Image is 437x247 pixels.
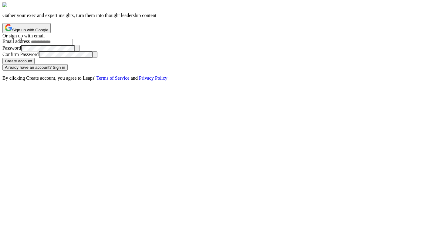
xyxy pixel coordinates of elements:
button: Create account [2,58,35,64]
label: Confirm Password [2,52,39,57]
a: Terms of Service [97,75,130,81]
button: Sign up with Google [2,23,51,33]
label: Email address [2,39,30,44]
img: Leaps [2,2,19,8]
button: Already have an account? Sign in [2,64,68,71]
p: Gather your exec and expert insights, turn them into thought leadership content [2,13,435,18]
label: Password [2,45,21,50]
a: Privacy Policy [139,75,168,81]
img: Google logo [5,24,12,31]
p: By clicking Create account, you agree to Leaps' and [2,75,435,81]
span: Or sign up with email [2,33,45,38]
